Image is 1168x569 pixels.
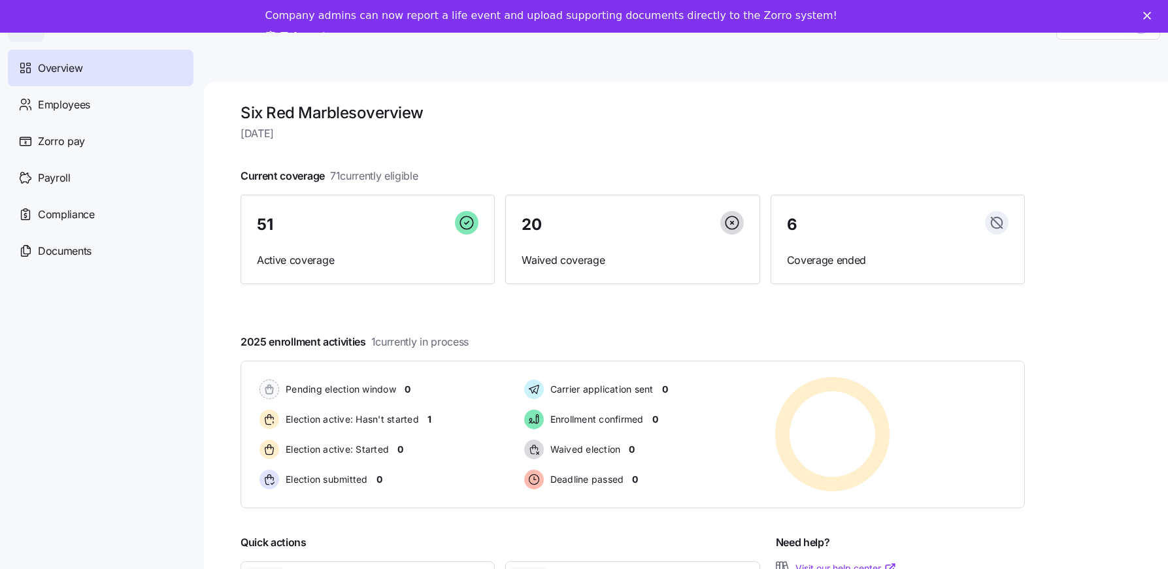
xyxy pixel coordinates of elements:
[1143,12,1156,20] div: Close
[546,413,644,426] span: Enrollment confirmed
[8,50,193,86] a: Overview
[257,252,478,268] span: Active coverage
[265,30,347,44] a: Take a tour
[371,334,469,350] span: 1 currently in process
[405,383,410,396] span: 0
[546,383,654,396] span: Carrier application sent
[38,60,82,76] span: Overview
[241,125,1025,142] span: [DATE]
[8,123,193,159] a: Zorro pay
[282,413,419,426] span: Election active: Hasn't started
[241,534,307,551] span: Quick actions
[38,133,85,150] span: Zorro pay
[8,196,193,233] a: Compliance
[376,473,382,486] span: 0
[397,443,403,456] span: 0
[522,217,541,233] span: 20
[265,9,837,22] div: Company admins can now report a life event and upload supporting documents directly to the Zorro ...
[330,168,418,184] span: 71 currently eligible
[282,473,368,486] span: Election submitted
[282,383,396,396] span: Pending election window
[241,103,1025,123] h1: Six Red Marbles overview
[38,206,95,223] span: Compliance
[241,334,469,350] span: 2025 enrollment activities
[241,168,418,184] span: Current coverage
[776,534,830,551] span: Need help?
[787,252,1009,268] span: Coverage ended
[427,413,431,426] span: 1
[8,86,193,123] a: Employees
[38,170,71,186] span: Payroll
[38,97,90,113] span: Employees
[652,413,658,426] span: 0
[629,443,635,456] span: 0
[8,233,193,269] a: Documents
[8,159,193,196] a: Payroll
[787,217,797,233] span: 6
[546,473,624,486] span: Deadline passed
[522,252,743,268] span: Waived coverage
[282,443,389,456] span: Election active: Started
[662,383,668,396] span: 0
[257,217,273,233] span: 51
[38,243,92,259] span: Documents
[632,473,638,486] span: 0
[546,443,621,456] span: Waived election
